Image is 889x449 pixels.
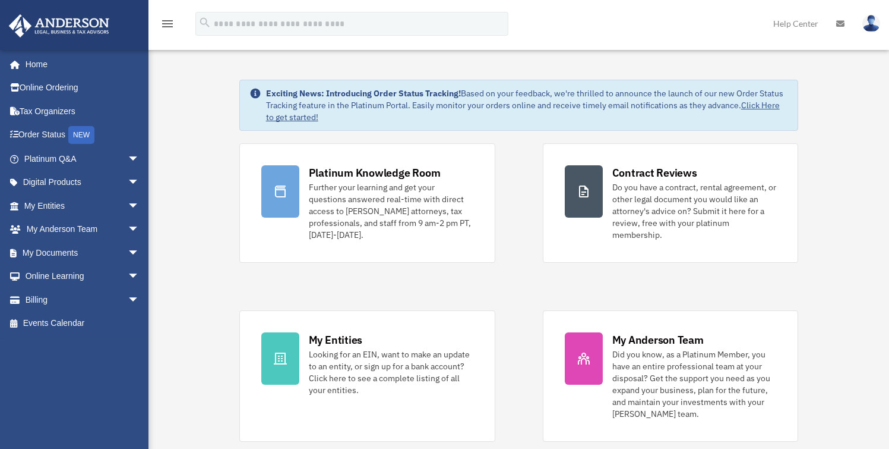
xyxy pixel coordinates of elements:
span: arrow_drop_down [128,147,151,171]
div: Did you know, as a Platinum Member, you have an entire professional team at your disposal? Get th... [612,348,777,420]
div: Contract Reviews [612,165,697,180]
a: Events Calendar [8,312,157,335]
span: arrow_drop_down [128,194,151,218]
img: Anderson Advisors Platinum Portal [5,14,113,37]
a: Online Ordering [8,76,157,100]
a: Tax Organizers [8,99,157,123]
span: arrow_drop_down [128,265,151,289]
a: Order StatusNEW [8,123,157,147]
a: menu [160,21,175,31]
div: My Anderson Team [612,332,704,347]
a: Billingarrow_drop_down [8,288,157,312]
a: Click Here to get started! [266,100,780,123]
span: arrow_drop_down [128,241,151,265]
span: arrow_drop_down [128,218,151,242]
a: Online Learningarrow_drop_down [8,265,157,288]
span: arrow_drop_down [128,288,151,312]
div: Platinum Knowledge Room [309,165,441,180]
a: My Anderson Teamarrow_drop_down [8,218,157,241]
i: menu [160,17,175,31]
div: Further your learning and get your questions answered real-time with direct access to [PERSON_NAM... [309,181,473,241]
a: My Anderson Team Did you know, as a Platinum Member, you have an entire professional team at your... [543,310,799,442]
a: Digital Productsarrow_drop_down [8,171,157,194]
a: Home [8,52,151,76]
a: Platinum Knowledge Room Further your learning and get your questions answered real-time with dire... [239,143,495,263]
a: Contract Reviews Do you have a contract, rental agreement, or other legal document you would like... [543,143,799,263]
img: User Pic [862,15,880,32]
div: Looking for an EIN, want to make an update to an entity, or sign up for a bank account? Click her... [309,348,473,396]
div: NEW [68,126,94,144]
span: arrow_drop_down [128,171,151,195]
a: My Entitiesarrow_drop_down [8,194,157,218]
div: My Entities [309,332,362,347]
div: Do you have a contract, rental agreement, or other legal document you would like an attorney's ad... [612,181,777,241]
div: Based on your feedback, we're thrilled to announce the launch of our new Order Status Tracking fe... [266,87,789,123]
a: My Documentsarrow_drop_down [8,241,157,265]
a: My Entities Looking for an EIN, want to make an update to an entity, or sign up for a bank accoun... [239,310,495,442]
a: Platinum Q&Aarrow_drop_down [8,147,157,171]
strong: Exciting News: Introducing Order Status Tracking! [266,88,461,99]
i: search [198,16,211,29]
